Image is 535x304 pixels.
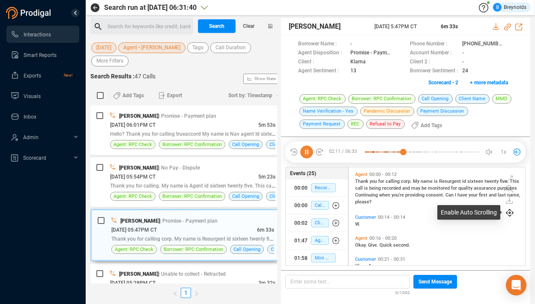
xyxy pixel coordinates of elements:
span: Call Opening [418,94,453,104]
button: Clear [236,19,261,33]
span: Exports [24,73,41,79]
button: Sort by: Timestamp [223,89,281,102]
button: Show Stats [243,74,280,84]
span: quality [458,185,474,191]
span: 13 [350,67,356,76]
a: Visuals [11,87,72,104]
li: Next Page [191,288,202,298]
span: providing [405,192,426,198]
span: This [510,179,519,184]
span: [PHONE_NUMBER] [462,40,502,49]
span: 3m 32s [258,280,275,286]
span: Borrower: RPC Confirmation [162,192,222,200]
span: B [496,3,499,12]
span: Agent: RPC Check [114,140,152,149]
span: 6m 33s [257,227,274,233]
img: prodigal-logo [6,7,53,19]
span: Agent: RPC Check [115,245,153,253]
span: Account Number : [410,49,458,58]
a: 1 [181,288,191,298]
span: calling [386,179,401,184]
span: your [469,192,479,198]
span: Promise - Payment plan [350,49,391,58]
li: Previous Page [170,288,181,298]
span: Payment Request [299,119,345,129]
button: 1x [497,146,509,158]
span: - [462,58,464,67]
a: Smart Reports [11,46,72,63]
span: please? [355,199,371,205]
span: | No Pay - Dispute [158,165,200,171]
span: 00:00 - 00:12 [368,172,398,177]
span: Client Name [455,94,490,104]
span: Borrower Name : [298,40,346,49]
span: My [413,179,421,184]
span: Quick [380,242,393,248]
span: Phone Number : [410,40,458,49]
span: be [421,185,428,191]
span: 1x [501,145,506,159]
span: [DATE] 06:01PM CT [110,122,155,128]
span: you [370,179,378,184]
span: 0/1000 [395,289,410,296]
span: Klarna? [355,263,371,269]
span: [DATE] 05:47PM CT [111,227,157,233]
span: 00:14 - 00:14 [376,215,407,220]
div: grid [353,170,525,265]
span: New! [64,67,72,84]
span: Continuing [355,192,379,198]
span: Interactions [24,32,51,38]
span: corp. [401,179,413,184]
span: - [350,40,352,49]
span: Name Verification - Yes [299,107,358,116]
span: [PERSON_NAME] [119,113,158,119]
span: Show Stats [254,27,276,130]
span: MMD [492,94,511,104]
span: [PERSON_NAME] [289,21,341,32]
span: Thank you for calling. My name is Agent id sixteen twenty five. This call is being recorded and may [110,182,336,189]
span: consent. [426,192,445,198]
span: sixteen [467,179,484,184]
span: 47 Calls [134,73,155,80]
span: Sort by: Timestamp [228,89,272,102]
button: Agent • [PERSON_NAME] [118,42,185,53]
span: Hello? Thank you for calling trueaccord My name is Nav agent Id sixteen twenty five. This call is be [110,130,337,137]
span: Tags [192,42,203,53]
span: Client 2 : [410,58,458,67]
button: Search [198,19,236,33]
a: Inbox [11,108,72,125]
li: Smart Reports [6,46,79,63]
span: Call Opening [232,140,259,149]
span: for [451,185,458,191]
span: More Filters [96,56,123,66]
span: assurance [474,185,497,191]
span: Borrower: RPC Confirmation [348,94,415,104]
span: [PERSON_NAME] [119,271,158,277]
button: Scorecard • 2 [424,76,463,89]
span: Visuals [24,93,41,99]
span: Pandemic Discussion [360,107,414,116]
li: Inbox [6,108,79,125]
span: Scorecard • 2 [428,76,458,89]
span: you're [392,192,405,198]
span: Client : [298,58,346,67]
span: Agent Disposition : [298,49,346,58]
span: Okay. [355,242,368,248]
span: [DATE] 5:47PM CT [374,23,430,30]
span: right [194,291,199,296]
button: Call Duration [210,42,251,53]
span: Borrower Sentiment : [410,67,458,76]
span: left [173,291,178,296]
span: Call Opening [233,245,260,253]
div: 00:00 [294,181,308,195]
span: Client Name [269,192,296,200]
span: Send Message [418,275,452,289]
span: Refusal to Pay [366,119,405,129]
span: Smart Reports [24,52,57,58]
div: 01:47 [294,234,308,247]
button: 00:02Client Name [286,215,348,232]
span: 00:21 - 00:31 [376,256,407,262]
span: when [379,192,392,198]
span: five. [500,179,510,184]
